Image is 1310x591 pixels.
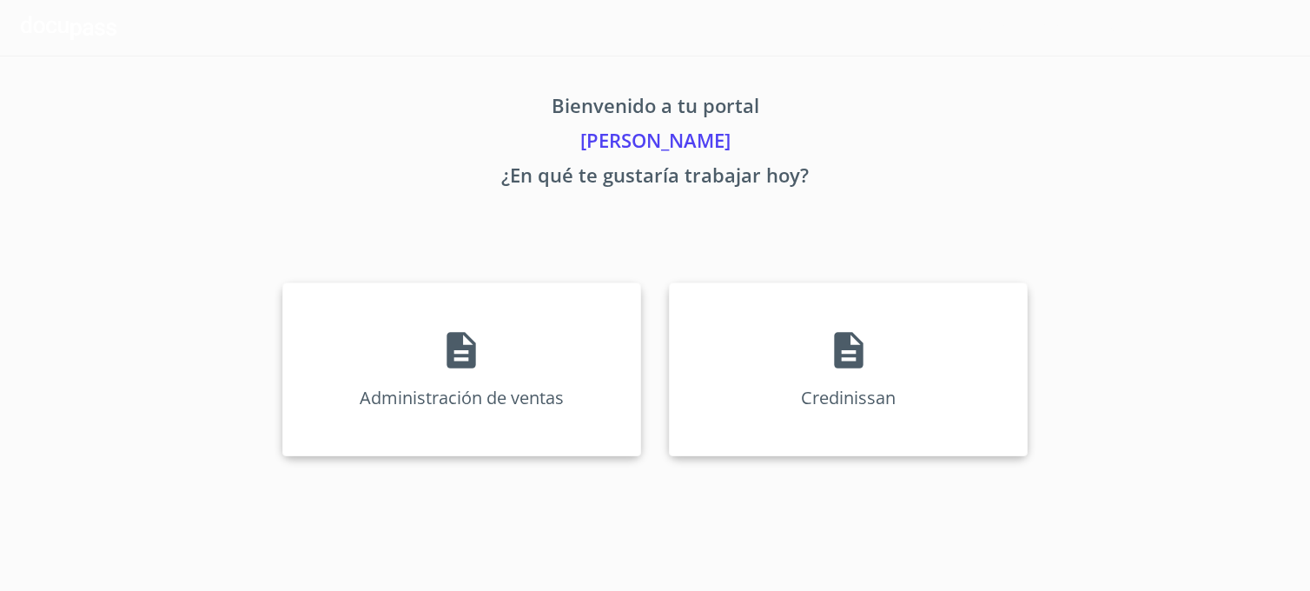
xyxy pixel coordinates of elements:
button: account of current user [932,14,1289,42]
span: [PERSON_NAME][DEMOGRAPHIC_DATA] [932,14,1268,42]
p: Administración de ventas [360,386,564,409]
p: Bienvenido a tu portal [120,91,1190,126]
p: Credinissan [801,386,896,409]
p: ¿En qué te gustaría trabajar hoy? [120,161,1190,196]
p: [PERSON_NAME] [120,126,1190,161]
